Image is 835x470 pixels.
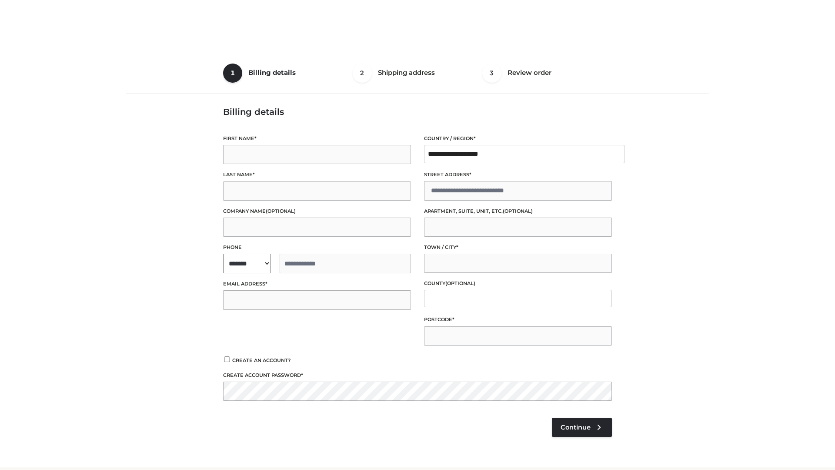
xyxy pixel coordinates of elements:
a: Continue [552,418,612,437]
input: Create an account? [223,356,231,362]
label: Last name [223,171,411,179]
span: (optional) [266,208,296,214]
span: Continue [561,423,591,431]
label: Company name [223,207,411,215]
span: 1 [223,64,242,83]
span: Shipping address [378,68,435,77]
label: County [424,279,612,288]
span: (optional) [503,208,533,214]
span: (optional) [445,280,475,286]
label: Email address [223,280,411,288]
span: 3 [482,64,501,83]
label: First name [223,134,411,143]
label: Apartment, suite, unit, etc. [424,207,612,215]
label: Town / City [424,243,612,252]
span: Billing details [248,68,296,77]
label: Country / Region [424,134,612,143]
span: Create an account? [232,357,291,363]
span: 2 [353,64,372,83]
label: Postcode [424,316,612,324]
h3: Billing details [223,107,612,117]
label: Street address [424,171,612,179]
label: Phone [223,243,411,252]
label: Create account password [223,371,612,379]
span: Review order [508,68,551,77]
